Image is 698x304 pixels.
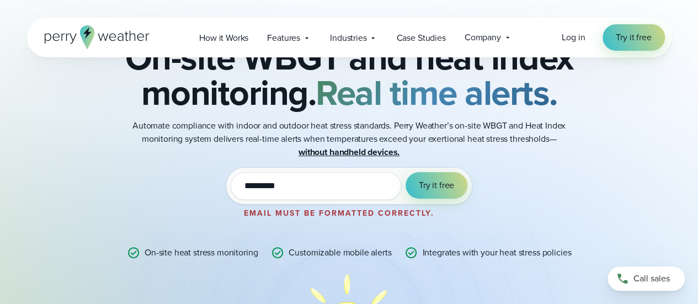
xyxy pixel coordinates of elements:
[616,31,651,44] span: Try it free
[289,246,391,259] p: Customizable mobile alerts
[244,207,434,219] label: Email must be formatted correctly.
[562,31,585,44] a: Log in
[422,246,571,259] p: Integrates with your heat stress policies
[396,31,445,45] span: Case Studies
[267,31,300,45] span: Features
[316,67,557,119] strong: Real time alerts.
[190,26,258,49] a: How it Works
[129,119,570,159] p: Automate compliance with indoor and outdoor heat stress standards. Perry Weather’s on-site WBGT a...
[419,179,454,192] span: Try it free
[603,24,664,51] a: Try it free
[82,40,616,110] h2: On-site WBGT and heat index monitoring.
[633,272,670,285] span: Call sales
[465,31,501,44] span: Company
[145,246,258,259] p: On-site heat stress monitoring
[330,31,366,45] span: Industries
[299,146,399,158] strong: without handheld devices.
[608,266,685,291] a: Call sales
[406,172,467,199] button: Try it free
[387,26,455,49] a: Case Studies
[199,31,248,45] span: How it Works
